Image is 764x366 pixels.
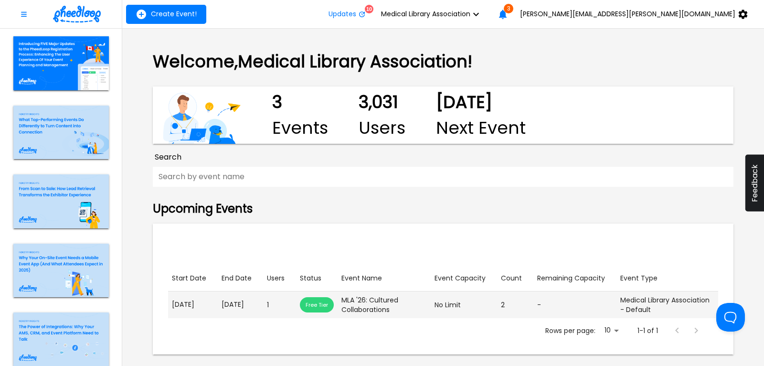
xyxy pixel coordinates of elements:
span: [PERSON_NAME][EMAIL_ADDRESS][PERSON_NAME][DOMAIN_NAME] [520,10,735,18]
button: [PERSON_NAME][EMAIL_ADDRESS][PERSON_NAME][DOMAIN_NAME] [512,5,760,24]
button: Sort [296,269,325,287]
p: Rows per page: [545,326,595,335]
span: Medical Library Association [381,10,470,18]
div: MLA '26: Cultured Collaborations [341,295,427,314]
p: 3 [272,89,328,115]
div: Table Toolbar [168,235,718,266]
span: 3 [504,4,513,13]
p: 1-1 of 1 [637,326,658,335]
h1: Welcome, Medical Library Association ! [153,52,733,71]
img: blogimage [13,36,109,90]
div: End Date [222,272,252,284]
iframe: Toggle Customer Support [716,303,745,332]
button: add-event [126,5,206,24]
div: Event Name [341,272,382,284]
img: blogimage [13,244,109,298]
div: Remaining Capacity [537,272,605,284]
div: No Limit [435,300,493,310]
span: Feedback [750,164,759,202]
div: This event will not use user credits while it has fewer than 100 attendees. [300,297,334,312]
span: Create Event! [151,10,197,18]
h2: Upcoming Events [153,202,733,216]
div: Count [501,272,522,284]
p: [DATE] [172,300,214,310]
img: blogimage [13,174,109,228]
div: Start Date [172,272,206,284]
button: Sort [616,269,661,287]
button: Sort [168,269,210,287]
button: Updates10 [321,5,373,24]
div: 1 [267,300,292,310]
div: Users [267,272,285,284]
img: logo [53,6,101,22]
button: Sort [431,269,489,287]
p: [DATE] [222,300,259,310]
button: Medical Library Association [373,5,493,24]
div: Event Type [620,272,658,284]
div: Event Capacity [435,272,486,284]
p: Next Event [436,115,526,141]
p: Events [272,115,328,141]
div: - [537,300,613,310]
button: 3 [493,5,512,24]
input: Search by event name [153,167,733,187]
button: Sort [218,269,255,287]
div: Medical Library Association - Default [620,295,714,314]
span: Search [155,151,181,163]
div: 10 [365,5,373,13]
p: Users [359,115,405,141]
p: [DATE] [436,89,526,115]
img: Event List [160,86,242,144]
div: 10 [599,323,622,337]
button: Sort [533,269,609,287]
button: Sort [497,269,526,287]
span: Updates [329,10,356,18]
img: blogimage [13,106,109,160]
button: Sort [338,269,386,287]
span: free tier [300,301,334,309]
div: Status [300,272,321,284]
p: 3,031 [359,89,405,115]
div: 2 [501,300,530,310]
button: Sort [263,269,288,287]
